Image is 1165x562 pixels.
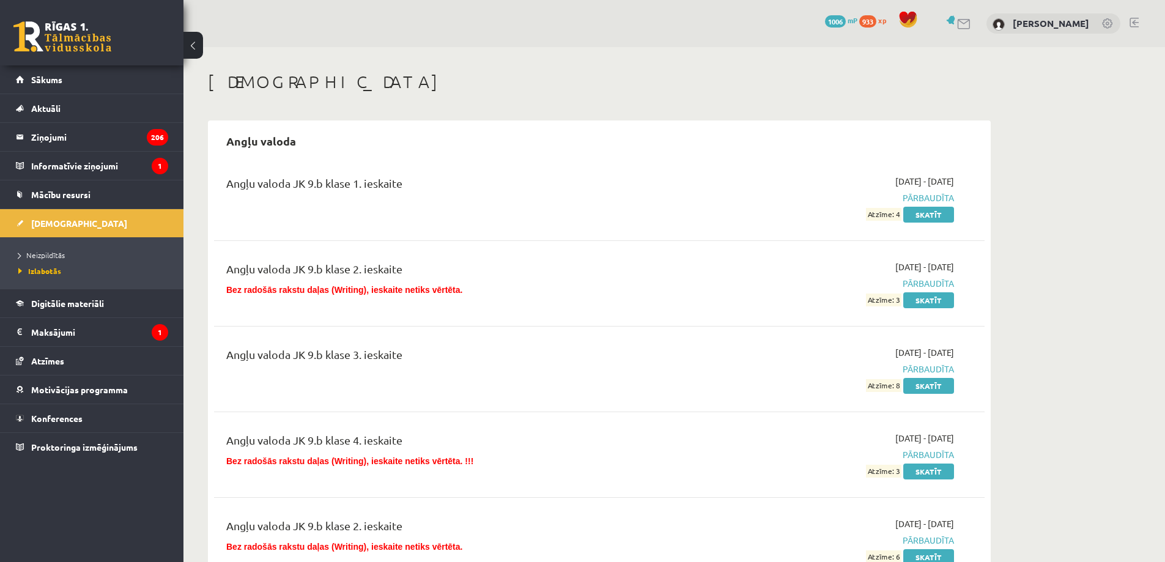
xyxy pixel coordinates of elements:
[31,74,62,85] span: Sākums
[848,15,857,25] span: mP
[903,207,954,223] a: Skatīt
[226,285,462,295] span: Bez radošās rakstu daļas (Writing), ieskaite netiks vērtēta.
[31,152,168,180] legend: Informatīvie ziņojumi
[31,189,91,200] span: Mācību resursi
[903,464,954,479] a: Skatīt
[895,261,954,273] span: [DATE] - [DATE]
[16,94,168,122] a: Aktuāli
[723,277,954,290] span: Pārbaudīta
[18,266,61,276] span: Izlabotās
[1013,17,1089,29] a: [PERSON_NAME]
[226,517,705,540] div: Angļu valoda JK 9.b klase 2. ieskaite
[903,378,954,394] a: Skatīt
[993,18,1005,31] img: Sandijs Rozevskis
[31,413,83,424] span: Konferences
[31,298,104,309] span: Digitālie materiāli
[16,180,168,209] a: Mācību resursi
[31,103,61,114] span: Aktuāli
[226,346,705,369] div: Angļu valoda JK 9.b klase 3. ieskaite
[16,404,168,432] a: Konferences
[878,15,886,25] span: xp
[16,433,168,461] a: Proktoringa izmēģinājums
[226,432,705,454] div: Angļu valoda JK 9.b klase 4. ieskaite
[13,21,111,52] a: Rīgas 1. Tālmācības vidusskola
[895,432,954,445] span: [DATE] - [DATE]
[866,208,901,221] span: Atzīme: 4
[31,442,138,453] span: Proktoringa izmēģinājums
[16,347,168,375] a: Atzīmes
[903,292,954,308] a: Skatīt
[866,294,901,306] span: Atzīme: 3
[152,324,168,341] i: 1
[16,209,168,237] a: [DEMOGRAPHIC_DATA]
[31,355,64,366] span: Atzīmes
[208,72,991,92] h1: [DEMOGRAPHIC_DATA]
[895,175,954,188] span: [DATE] - [DATE]
[226,456,473,466] span: Bez radošās rakstu daļas (Writing), ieskaite netiks vērtēta. !!!
[825,15,857,25] a: 1006 mP
[16,289,168,317] a: Digitālie materiāli
[16,123,168,151] a: Ziņojumi206
[723,534,954,547] span: Pārbaudīta
[31,218,127,229] span: [DEMOGRAPHIC_DATA]
[31,318,168,346] legend: Maksājumi
[16,152,168,180] a: Informatīvie ziņojumi1
[895,346,954,359] span: [DATE] - [DATE]
[825,15,846,28] span: 1006
[226,542,462,552] span: Bez radošās rakstu daļas (Writing), ieskaite netiks vērtēta.
[152,158,168,174] i: 1
[214,127,308,155] h2: Angļu valoda
[18,250,171,261] a: Neizpildītās
[866,465,901,478] span: Atzīme: 3
[16,65,168,94] a: Sākums
[226,261,705,283] div: Angļu valoda JK 9.b klase 2. ieskaite
[18,265,171,276] a: Izlabotās
[859,15,876,28] span: 933
[226,175,705,198] div: Angļu valoda JK 9.b klase 1. ieskaite
[16,375,168,404] a: Motivācijas programma
[147,129,168,146] i: 206
[859,15,892,25] a: 933 xp
[18,250,65,260] span: Neizpildītās
[31,123,168,151] legend: Ziņojumi
[31,384,128,395] span: Motivācijas programma
[723,448,954,461] span: Pārbaudīta
[723,191,954,204] span: Pārbaudīta
[723,363,954,375] span: Pārbaudīta
[895,517,954,530] span: [DATE] - [DATE]
[16,318,168,346] a: Maksājumi1
[866,379,901,392] span: Atzīme: 8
